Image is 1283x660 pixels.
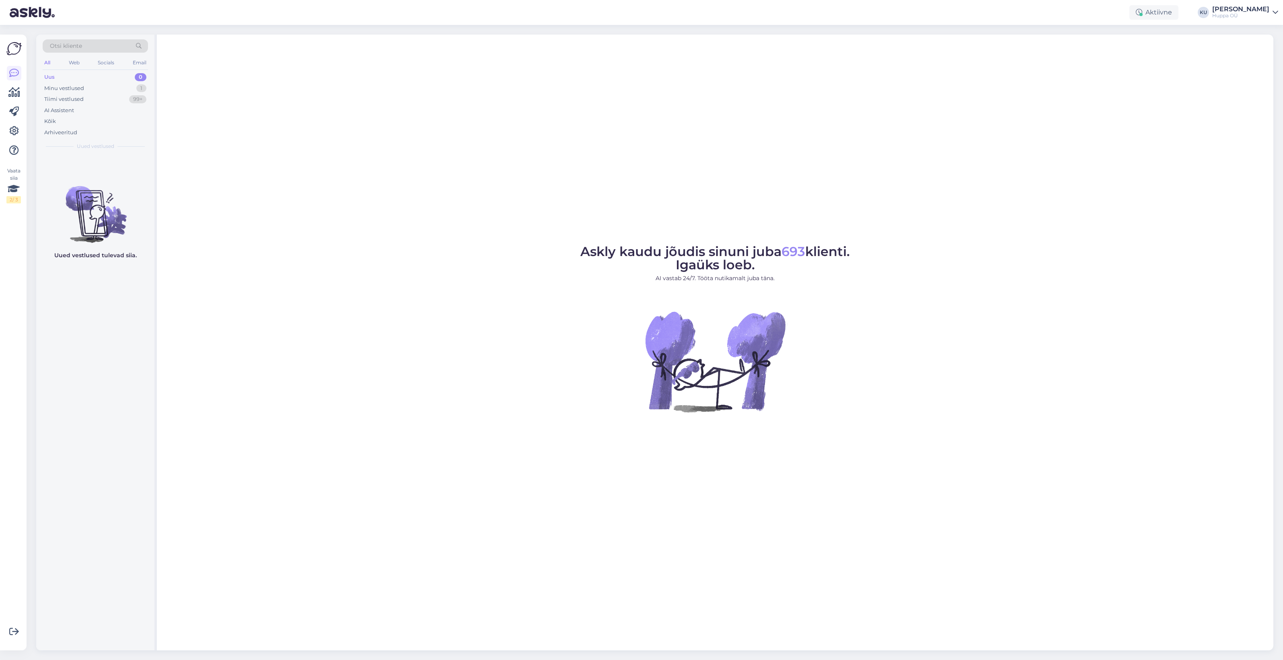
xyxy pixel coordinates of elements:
[43,57,52,68] div: All
[96,57,116,68] div: Socials
[54,251,137,260] p: Uued vestlused tulevad siia.
[1129,5,1178,20] div: Aktiivne
[50,42,82,50] span: Otsi kliente
[44,117,56,125] div: Kõik
[1212,6,1269,12] div: [PERSON_NAME]
[44,84,84,92] div: Minu vestlused
[580,244,850,273] span: Askly kaudu jõudis sinuni juba klienti. Igaüks loeb.
[44,107,74,115] div: AI Assistent
[6,41,22,56] img: Askly Logo
[1212,6,1278,19] a: [PERSON_NAME]Huppa OÜ
[580,274,850,283] p: AI vastab 24/7. Tööta nutikamalt juba täna.
[6,196,21,203] div: 2 / 3
[6,167,21,203] div: Vaata siia
[131,57,148,68] div: Email
[135,73,146,81] div: 0
[77,143,114,150] span: Uued vestlused
[136,84,146,92] div: 1
[36,172,154,244] img: No chats
[44,95,84,103] div: Tiimi vestlused
[643,289,787,434] img: No Chat active
[44,129,77,137] div: Arhiveeritud
[129,95,146,103] div: 99+
[1198,7,1209,18] div: KU
[44,73,55,81] div: Uus
[781,244,805,259] span: 693
[67,57,81,68] div: Web
[1212,12,1269,19] div: Huppa OÜ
